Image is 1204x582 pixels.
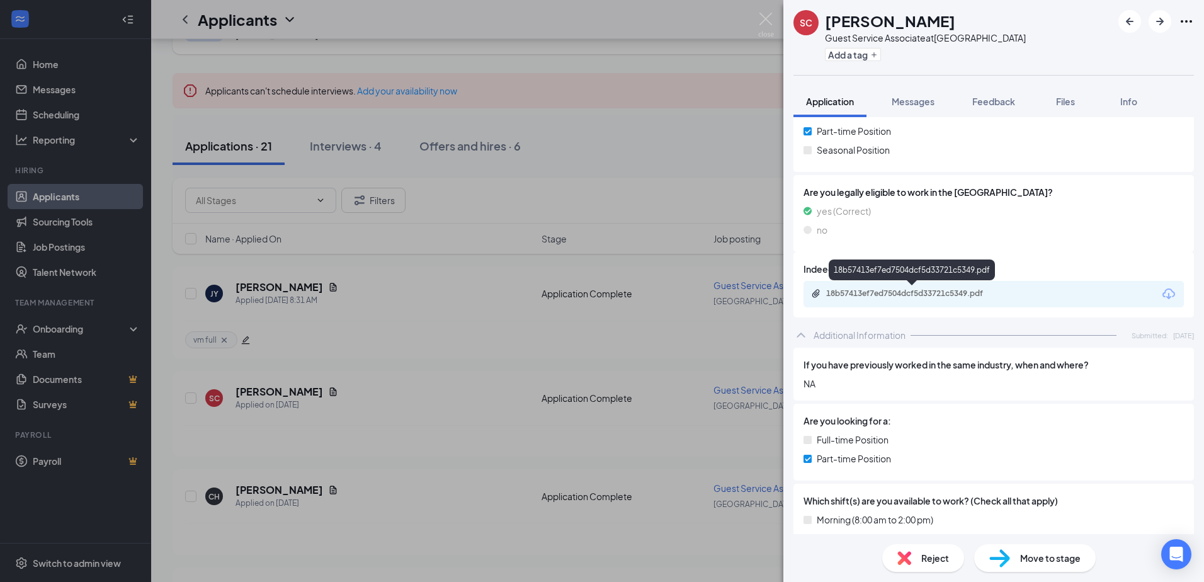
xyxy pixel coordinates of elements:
[1120,96,1137,107] span: Info
[1020,551,1081,565] span: Move to stage
[811,288,821,299] svg: Paperclip
[817,204,871,218] span: yes (Correct)
[892,96,934,107] span: Messages
[825,48,881,61] button: PlusAdd a tag
[817,532,948,545] span: Afternoon (12:00 pm to 8:00 pm)
[1122,14,1137,29] svg: ArrowLeftNew
[826,288,1002,299] div: 18b57413ef7ed7504dcf5d33721c5349.pdf
[1173,330,1194,341] span: [DATE]
[817,452,891,465] span: Part-time Position
[1118,10,1141,33] button: ArrowLeftNew
[793,328,809,343] svg: ChevronUp
[804,414,891,428] span: Are you looking for a:
[921,551,949,565] span: Reject
[804,494,1058,508] span: Which shift(s) are you available to work? (Check all that apply)
[817,513,933,527] span: Morning (8:00 am to 2:00 pm)
[806,96,854,107] span: Application
[1149,10,1171,33] button: ArrowRight
[817,124,891,138] span: Part-time Position
[804,358,1089,372] span: If you have previously worked in the same industry, when and where?
[814,329,906,341] div: Additional Information
[870,51,878,59] svg: Plus
[1161,539,1191,569] div: Open Intercom Messenger
[817,433,889,447] span: Full-time Position
[1056,96,1075,107] span: Files
[1152,14,1167,29] svg: ArrowRight
[829,260,995,280] div: 18b57413ef7ed7504dcf5d33721c5349.pdf
[972,96,1015,107] span: Feedback
[817,223,827,237] span: no
[804,377,1184,391] span: NA
[817,143,890,157] span: Seasonal Position
[800,16,812,29] div: SC
[825,10,955,31] h1: [PERSON_NAME]
[1161,287,1176,302] svg: Download
[804,262,870,276] span: Indeed Resume
[804,185,1184,199] span: Are you legally eligible to work in the [GEOGRAPHIC_DATA]?
[825,31,1026,44] div: Guest Service Associate at [GEOGRAPHIC_DATA]
[811,288,1015,300] a: Paperclip18b57413ef7ed7504dcf5d33721c5349.pdf
[1179,14,1194,29] svg: Ellipses
[1132,330,1168,341] span: Submitted:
